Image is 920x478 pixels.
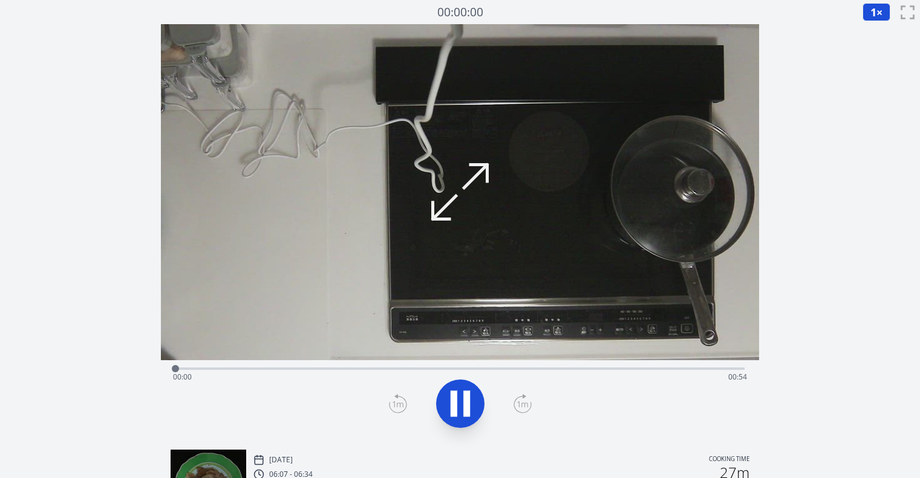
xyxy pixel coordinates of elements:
[728,372,747,382] span: 00:54
[870,5,876,19] span: 1
[709,454,749,465] p: Cooking time
[437,4,483,21] a: 00:00:00
[269,455,293,465] p: [DATE]
[863,3,890,21] button: 1×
